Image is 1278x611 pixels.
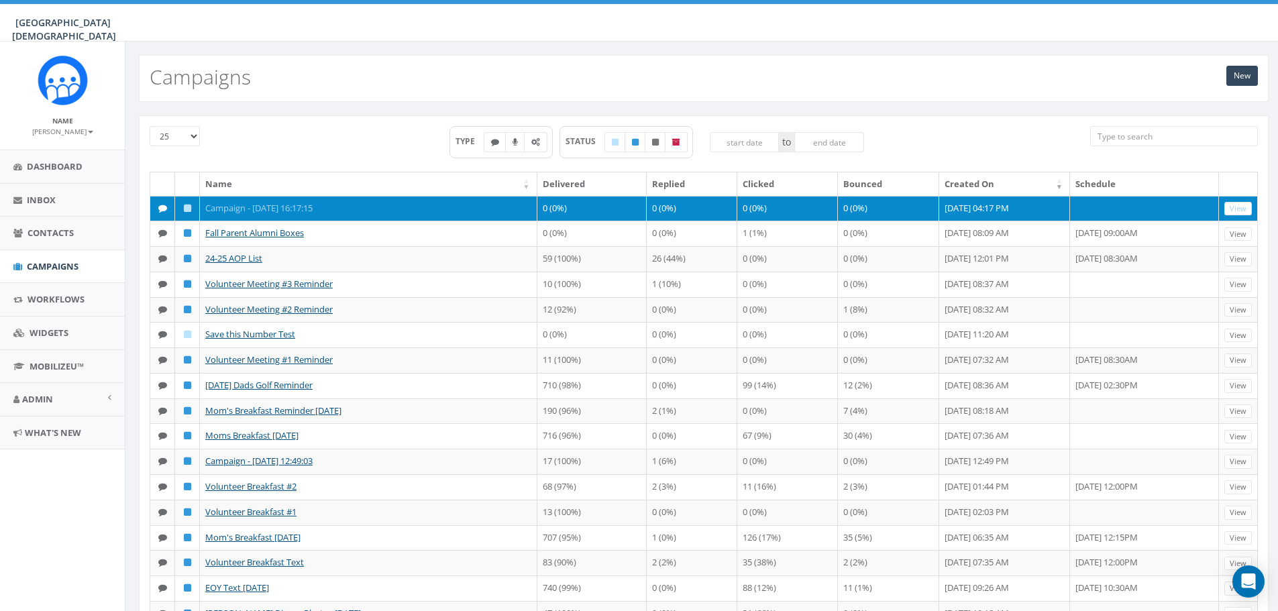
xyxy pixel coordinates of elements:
i: Published [184,508,191,516]
i: Draft [184,330,191,339]
a: Mom's Breakfast [DATE] [205,531,301,543]
td: 2 (2%) [838,550,939,575]
td: 0 (0%) [838,196,939,221]
td: 0 (0%) [647,347,737,373]
td: [DATE] 08:18 AM [939,398,1070,424]
td: 83 (90%) [537,550,647,575]
input: start date [710,132,780,152]
input: Type to search [1090,126,1258,146]
td: 0 (0%) [647,423,737,449]
td: 0 (0%) [647,297,737,323]
a: View [1224,480,1252,494]
td: 11 (1%) [838,575,939,601]
td: 2 (3%) [647,474,737,500]
td: 1 (1%) [737,221,837,246]
td: 10 (100%) [537,272,647,297]
a: [PERSON_NAME] [32,125,93,137]
label: Automated Message [524,132,547,152]
i: Published [184,305,191,314]
a: View [1224,455,1252,469]
td: 0 (0%) [737,322,837,347]
i: Automated Message [531,138,540,146]
i: Text SMS [158,305,167,314]
span: MobilizeU™ [30,360,84,372]
td: [DATE] 06:35 AM [939,525,1070,551]
i: Text SMS [158,229,167,237]
td: 26 (44%) [647,246,737,272]
a: Moms Breakfast [DATE] [205,429,299,441]
td: 1 (10%) [647,272,737,297]
th: Schedule [1070,172,1219,196]
i: Published [184,584,191,592]
td: [DATE] 08:09 AM [939,221,1070,246]
a: Save this Number Test [205,328,295,340]
span: to [779,132,794,152]
td: [DATE] 02:03 PM [939,500,1070,525]
i: Published [184,406,191,415]
td: 0 (0%) [838,246,939,272]
i: Text SMS [158,431,167,440]
i: Draft [184,204,191,213]
td: 0 (0%) [838,347,939,373]
a: Volunteer Meeting #3 Reminder [205,278,333,290]
td: 1 (0%) [647,525,737,551]
td: [DATE] 09:26 AM [939,575,1070,601]
td: 88 (12%) [737,575,837,601]
td: 0 (0%) [737,272,837,297]
td: [DATE] 08:30AM [1070,347,1219,373]
td: 0 (0%) [647,373,737,398]
td: 0 (0%) [737,449,837,474]
td: 0 (0%) [537,322,647,347]
small: Name [52,116,73,125]
small: [PERSON_NAME] [32,127,93,136]
th: Delivered [537,172,647,196]
td: [DATE] 01:44 PM [939,474,1070,500]
td: [DATE] 10:30AM [1070,575,1219,601]
a: Volunteer Meeting #1 Reminder [205,353,333,366]
a: View [1224,353,1252,368]
td: 0 (0%) [537,196,647,221]
a: View [1224,278,1252,292]
a: Volunteer Breakfast #1 [205,506,297,518]
td: 0 (0%) [647,322,737,347]
a: View [1224,303,1252,317]
i: Text SMS [491,138,499,146]
i: Draft [612,138,619,146]
td: 0 (0%) [647,221,737,246]
i: Text SMS [158,355,167,364]
td: 0 (0%) [838,221,939,246]
td: 68 (97%) [537,474,647,500]
label: Unpublished [645,132,666,152]
th: Created On: activate to sort column ascending [939,172,1070,196]
span: TYPE [456,135,484,147]
span: Campaigns [27,260,78,272]
td: 2 (1%) [647,398,737,424]
a: View [1224,329,1252,343]
span: Admin [22,393,53,405]
td: 30 (4%) [838,423,939,449]
label: Draft [604,132,626,152]
i: Text SMS [158,381,167,390]
i: Published [184,229,191,237]
td: 12 (2%) [838,373,939,398]
td: 7 (4%) [838,398,939,424]
td: 0 (0%) [647,500,737,525]
td: 11 (100%) [537,347,647,373]
i: Ringless Voice Mail [513,138,518,146]
input: end date [794,132,864,152]
td: 0 (0%) [737,297,837,323]
a: View [1224,202,1252,216]
td: [DATE] 12:00PM [1070,550,1219,575]
i: Text SMS [158,280,167,288]
label: Ringless Voice Mail [505,132,525,152]
td: 707 (95%) [537,525,647,551]
h2: Campaigns [150,66,251,88]
td: 59 (100%) [537,246,647,272]
i: Text SMS [158,457,167,465]
a: Mom's Breakfast Reminder [DATE] [205,404,341,416]
td: 0 (0%) [838,449,939,474]
a: [DATE] Dads Golf Reminder [205,379,313,391]
td: 0 (0%) [737,500,837,525]
td: 1 (8%) [838,297,939,323]
a: View [1224,531,1252,545]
